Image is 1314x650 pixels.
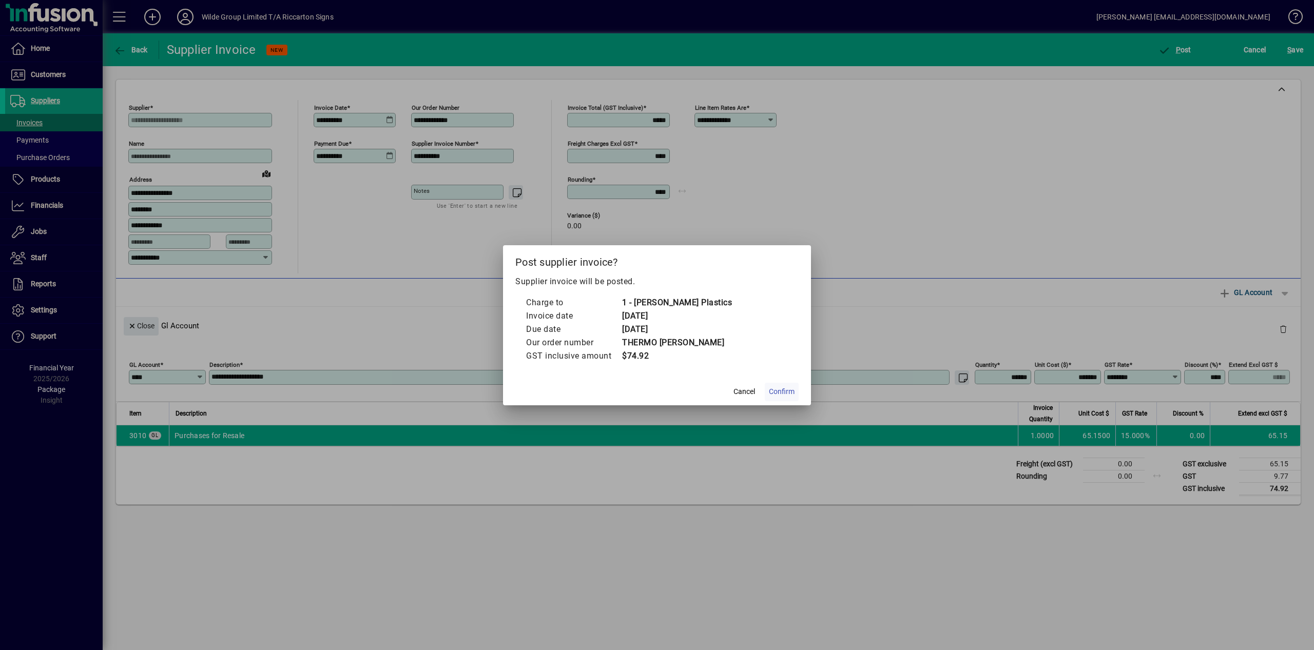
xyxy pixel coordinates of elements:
td: $74.92 [622,349,732,363]
span: Cancel [733,386,755,397]
h2: Post supplier invoice? [503,245,811,275]
td: Charge to [526,296,622,309]
td: Our order number [526,336,622,349]
td: [DATE] [622,309,732,323]
span: Confirm [769,386,795,397]
p: Supplier invoice will be posted. [515,275,799,288]
td: [DATE] [622,323,732,336]
td: Invoice date [526,309,622,323]
button: Cancel [728,383,761,401]
td: 1 - [PERSON_NAME] Plastics [622,296,732,309]
button: Confirm [765,383,799,401]
td: Due date [526,323,622,336]
td: THERMO [PERSON_NAME] [622,336,732,349]
td: GST inclusive amount [526,349,622,363]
